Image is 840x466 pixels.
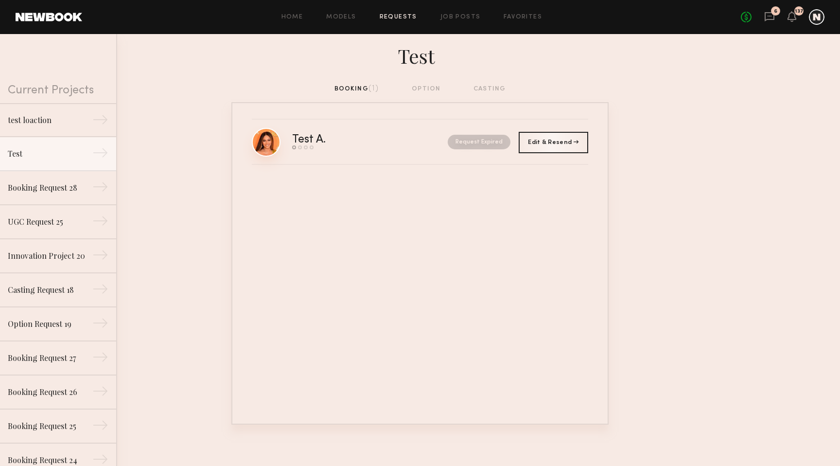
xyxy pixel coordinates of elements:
div: → [92,247,108,267]
div: → [92,315,108,335]
div: Booking Request 25 [8,420,92,432]
a: Models [326,14,356,20]
a: Requests [380,14,417,20]
div: Test [231,42,609,68]
a: Favorites [504,14,542,20]
div: → [92,349,108,369]
div: Innovation Project 20 [8,250,92,262]
div: Test [8,148,92,160]
a: Test A.Request Expired [252,120,588,165]
div: → [92,281,108,301]
div: Booking Request 26 [8,386,92,398]
div: → [92,417,108,437]
span: Edit & Resend [528,140,578,145]
div: → [92,112,108,131]
a: 6 [764,11,775,23]
div: Casting Request 18 [8,284,92,296]
div: 137 [795,9,804,14]
nb-request-status: Request Expired [448,135,510,149]
div: Option Request 19 [8,318,92,330]
a: Home [281,14,303,20]
div: → [92,213,108,233]
a: Job Posts [440,14,481,20]
div: Booking Request 28 [8,182,92,194]
div: Test A. [292,134,387,145]
div: 6 [774,9,777,14]
div: → [92,383,108,403]
div: → [92,145,108,164]
div: UGC Request 25 [8,216,92,228]
div: test loaction [8,114,92,126]
div: → [92,179,108,198]
div: Booking Request 27 [8,352,92,364]
div: Booking Request 24 [8,454,92,466]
